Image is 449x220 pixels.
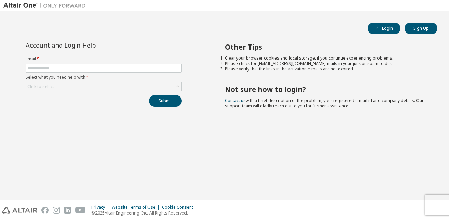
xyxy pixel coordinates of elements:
div: Account and Login Help [26,42,151,48]
img: instagram.svg [53,207,60,214]
label: Select what you need help with [26,75,182,80]
button: Sign Up [405,23,437,34]
li: Clear your browser cookies and local storage, if you continue experiencing problems. [225,55,425,61]
div: Website Terms of Use [112,205,162,210]
div: Privacy [91,205,112,210]
p: © 2025 Altair Engineering, Inc. All Rights Reserved. [91,210,197,216]
img: youtube.svg [75,207,85,214]
li: Please verify that the links in the activation e-mails are not expired. [225,66,425,72]
h2: Not sure how to login? [225,85,425,94]
h2: Other Tips [225,42,425,51]
button: Submit [149,95,182,107]
label: Email [26,56,182,62]
div: Click to select [27,84,54,89]
span: with a brief description of the problem, your registered e-mail id and company details. Our suppo... [225,98,424,109]
img: Altair One [3,2,89,9]
button: Login [368,23,400,34]
div: Click to select [26,82,181,91]
img: facebook.svg [41,207,49,214]
a: Contact us [225,98,246,103]
li: Please check for [EMAIL_ADDRESS][DOMAIN_NAME] mails in your junk or spam folder. [225,61,425,66]
img: linkedin.svg [64,207,71,214]
img: altair_logo.svg [2,207,37,214]
div: Cookie Consent [162,205,197,210]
